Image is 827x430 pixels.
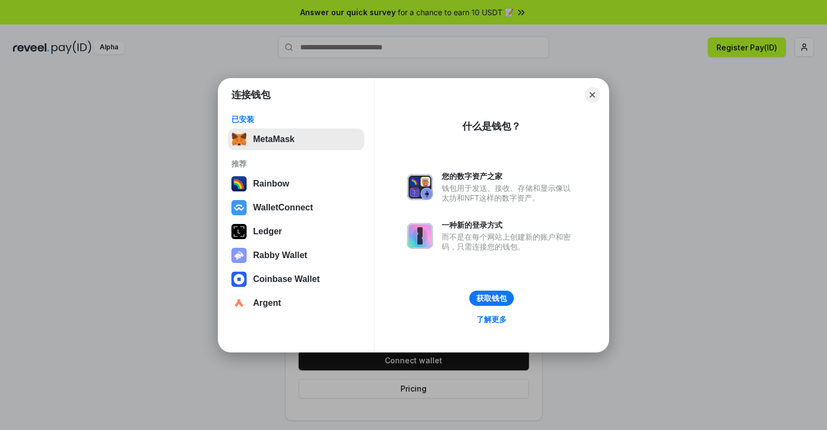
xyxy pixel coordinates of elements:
button: WalletConnect [228,197,364,219]
div: WalletConnect [253,203,313,213]
div: 已安装 [231,114,361,124]
div: 什么是钱包？ [462,120,521,133]
h1: 连接钱包 [231,88,270,101]
img: svg+xml,%3Csvg%20fill%3D%22none%22%20height%3D%2233%22%20viewBox%3D%220%200%2035%2033%22%20width%... [231,132,247,147]
img: svg+xml,%3Csvg%20width%3D%22120%22%20height%3D%22120%22%20viewBox%3D%220%200%20120%20120%22%20fil... [231,176,247,191]
img: svg+xml,%3Csvg%20xmlns%3D%22http%3A%2F%2Fwww.w3.org%2F2000%2Fsvg%22%20fill%3D%22none%22%20viewBox... [407,223,433,249]
button: Rainbow [228,173,364,195]
div: Rabby Wallet [253,251,307,260]
div: Ledger [253,227,282,236]
img: svg+xml,%3Csvg%20xmlns%3D%22http%3A%2F%2Fwww.w3.org%2F2000%2Fsvg%22%20fill%3D%22none%22%20viewBox... [407,174,433,200]
div: 了解更多 [476,315,507,324]
div: Argent [253,298,281,308]
img: svg+xml,%3Csvg%20xmlns%3D%22http%3A%2F%2Fwww.w3.org%2F2000%2Fsvg%22%20fill%3D%22none%22%20viewBox... [231,248,247,263]
div: 获取钱包 [476,293,507,303]
button: 获取钱包 [469,291,514,306]
div: 推荐 [231,159,361,169]
button: Ledger [228,221,364,242]
a: 了解更多 [470,312,513,326]
div: Rainbow [253,179,289,189]
div: Coinbase Wallet [253,274,320,284]
img: svg+xml,%3Csvg%20width%3D%2228%22%20height%3D%2228%22%20viewBox%3D%220%200%2028%2028%22%20fill%3D... [231,296,247,311]
button: Close [585,87,600,102]
div: MetaMask [253,134,294,144]
button: MetaMask [228,129,364,150]
img: svg+xml,%3Csvg%20width%3D%2228%22%20height%3D%2228%22%20viewBox%3D%220%200%2028%2028%22%20fill%3D... [231,200,247,215]
div: 钱包用于发送、接收、存储和显示像以太坊和NFT这样的数字资产。 [442,183,576,203]
div: 一种新的登录方式 [442,220,576,230]
img: svg+xml,%3Csvg%20width%3D%2228%22%20height%3D%2228%22%20viewBox%3D%220%200%2028%2028%22%20fill%3D... [231,272,247,287]
button: Argent [228,292,364,314]
img: svg+xml,%3Csvg%20xmlns%3D%22http%3A%2F%2Fwww.w3.org%2F2000%2Fsvg%22%20width%3D%2228%22%20height%3... [231,224,247,239]
button: Coinbase Wallet [228,268,364,290]
button: Rabby Wallet [228,245,364,266]
div: 您的数字资产之家 [442,171,576,181]
div: 而不是在每个网站上创建新的账户和密码，只需连接您的钱包。 [442,232,576,252]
